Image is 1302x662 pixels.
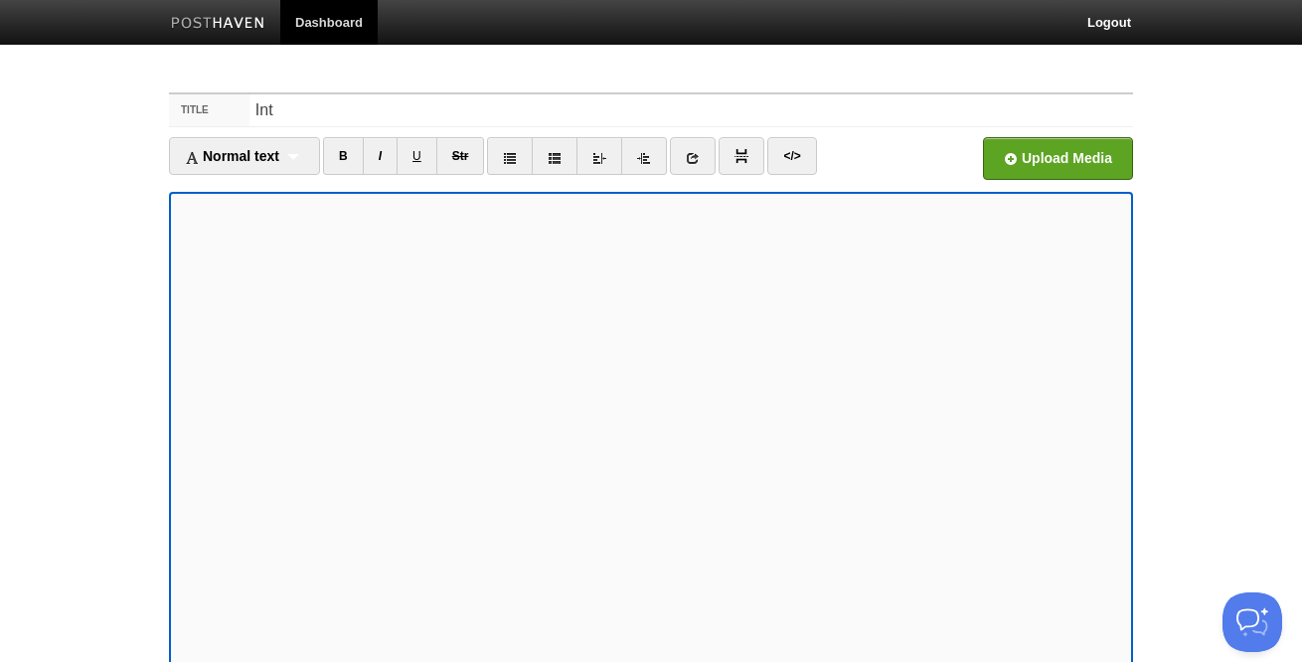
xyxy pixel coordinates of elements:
a: B [323,137,364,175]
img: pagebreak-icon.png [734,149,748,163]
img: Posthaven-bar [171,17,265,32]
a: U [397,137,437,175]
a: </> [767,137,816,175]
span: Normal text [185,148,279,164]
label: Title [169,94,249,126]
a: I [363,137,398,175]
a: Str [436,137,485,175]
del: Str [452,149,469,163]
iframe: Help Scout Beacon - Open [1222,592,1282,652]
